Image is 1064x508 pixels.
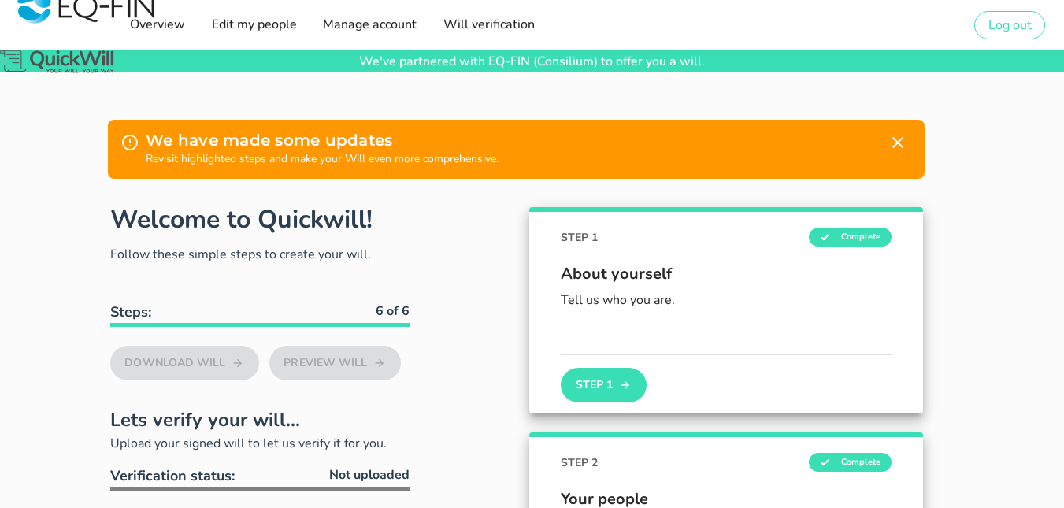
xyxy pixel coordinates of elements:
h1: Welcome to Quickwill! [110,202,373,236]
b: 6 of 6 [376,302,410,320]
h2: Lets verify your will... [110,406,410,434]
span: Complete [809,228,892,247]
button: Step 1 [561,368,646,402]
span: About yourself [561,262,892,286]
span: Not uploaded [329,465,410,484]
p: Follow these simple steps to create your will. [110,245,410,264]
strong: Revisit highlighted steps and make your Will even more comprehensive. [146,151,499,166]
button: Download Will [110,346,259,380]
button: Preview Will [269,346,401,380]
p: Tell us who you are. [561,292,892,309]
span: Complete [809,453,892,472]
span: Will verification [442,16,534,33]
strong: We have made some updates [146,131,392,150]
b: Steps: [110,302,151,321]
button: Log out [974,11,1045,39]
span: Verification status: [110,466,235,485]
span: Log out [988,17,1032,34]
span: Manage account [322,16,417,33]
a: Manage account [317,9,421,41]
a: Overview [124,9,190,41]
a: Edit my people [206,9,301,41]
a: Will verification [437,9,539,41]
span: STEP 2 [561,454,598,471]
span: Overview [129,16,185,33]
span: STEP 1 [561,229,598,246]
span: Edit my people [210,16,296,33]
p: Upload your signed will to let us verify it for you. [110,434,410,453]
